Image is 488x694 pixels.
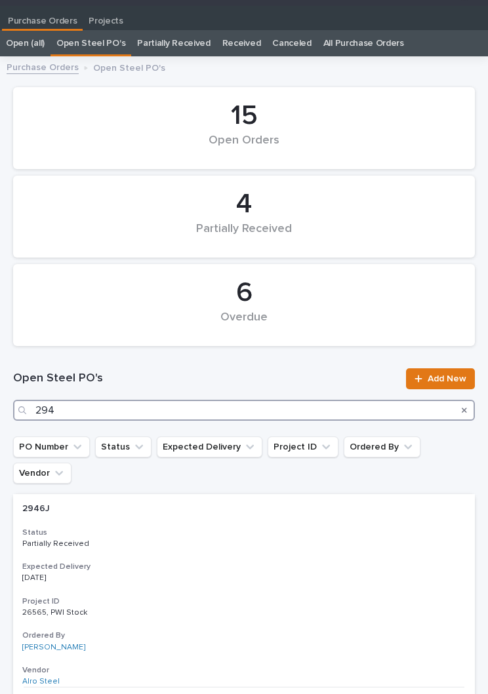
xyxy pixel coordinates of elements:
[35,100,453,132] div: 15
[22,643,85,652] a: [PERSON_NAME]
[2,6,83,29] a: Purchase Orders
[35,188,453,221] div: 4
[137,30,210,56] a: Partially Received
[344,436,420,457] button: Ordered By
[7,59,79,74] a: Purchase Orders
[13,371,398,387] h1: Open Steel PO's
[13,400,475,421] input: Search
[35,222,453,250] div: Partially Received
[89,6,123,27] p: Projects
[22,606,90,617] p: 26565, PWI Stock
[13,436,90,457] button: PO Number
[8,6,77,27] p: Purchase Orders
[22,528,466,538] h3: Status
[13,463,71,484] button: Vendor
[83,6,129,31] a: Projects
[35,134,453,161] div: Open Orders
[35,277,453,309] div: 6
[35,311,453,338] div: Overdue
[6,30,45,56] a: Open (all)
[157,436,262,457] button: Expected Delivery
[323,30,404,56] a: All Purchase Orders
[406,368,475,389] a: Add New
[22,630,466,641] h3: Ordered By
[428,374,466,383] span: Add New
[93,60,165,74] p: Open Steel PO's
[268,436,338,457] button: Project ID
[22,501,52,514] p: 2946J
[22,596,466,607] h3: Project ID
[272,30,312,56] a: Canceled
[95,436,152,457] button: Status
[22,539,132,549] p: Partially Received
[22,562,466,572] h3: Expected Delivery
[222,30,261,56] a: Received
[22,665,466,676] h3: Vendor
[56,30,125,56] a: Open Steel PO's
[22,573,132,583] p: [DATE]
[22,677,60,686] a: Alro Steel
